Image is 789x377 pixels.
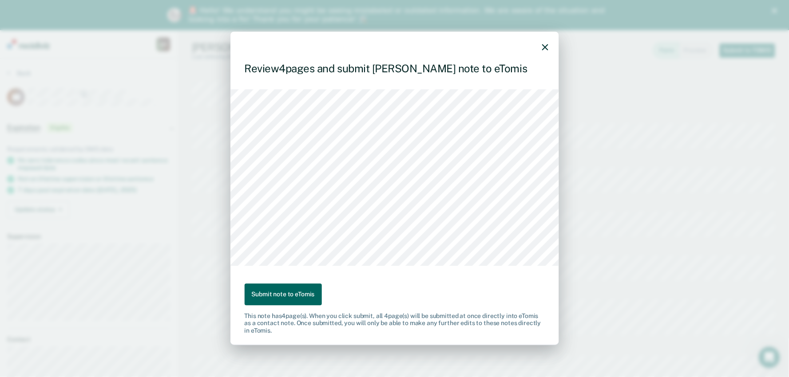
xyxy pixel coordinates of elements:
[230,55,559,82] div: Review 4 pages and submit [PERSON_NAME] note to eTomis
[245,283,322,305] button: Submit note to eTomis
[772,8,781,13] div: Close
[189,6,608,24] div: 🚨 Hello! We understand you might be seeing mislabeled or outdated information. We are aware of th...
[167,8,182,22] img: Profile image for Kim
[230,309,559,345] div: This note has 4 page(s). When you click submit, all 4 page(s) will be submitted at once directly ...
